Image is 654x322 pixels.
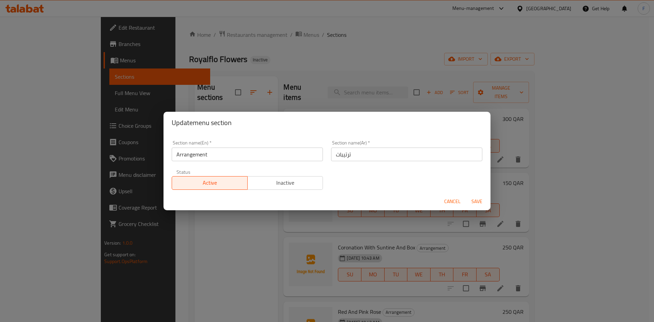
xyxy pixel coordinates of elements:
[250,178,321,188] span: Inactive
[247,176,323,190] button: Inactive
[175,178,245,188] span: Active
[469,197,485,206] span: Save
[441,195,463,208] button: Cancel
[172,117,482,128] h2: Update menu section
[444,197,461,206] span: Cancel
[331,148,482,161] input: Please enter section name(ar)
[172,176,248,190] button: Active
[172,148,323,161] input: Please enter section name(en)
[466,195,488,208] button: Save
